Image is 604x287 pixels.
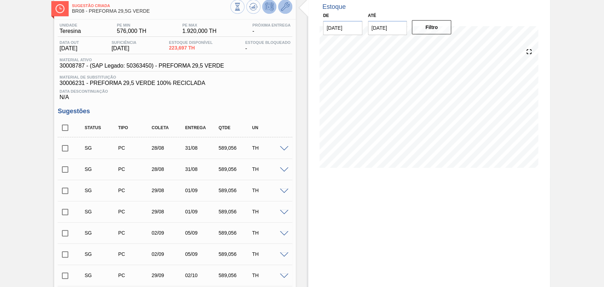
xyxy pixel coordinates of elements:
div: TH [250,272,287,278]
div: Pedido de Compra [116,188,153,193]
div: Sugestão Criada [83,272,120,278]
div: UN [250,125,287,130]
div: TH [250,230,287,236]
span: Sugestão Criada [72,4,230,8]
input: dd/mm/yyyy [368,21,407,35]
div: 589,056 [217,209,254,214]
div: Sugestão Criada [83,188,120,193]
span: Data out [59,40,79,45]
div: TH [250,188,287,193]
img: Ícone [56,4,64,13]
div: 589,056 [217,251,254,257]
div: Tipo [116,125,153,130]
span: 223,697 TH [169,45,212,51]
h3: Sugestões [58,108,292,115]
label: Até [368,13,376,18]
div: 05/09/2025 [183,251,220,257]
span: Suficiência [111,40,136,45]
div: Pedido de Compra [116,230,153,236]
div: Pedido de Compra [116,166,153,172]
div: 01/09/2025 [183,209,220,214]
div: 589,056 [217,230,254,236]
div: Coleta [150,125,186,130]
div: Pedido de Compra [116,272,153,278]
span: Estoque Disponível [169,40,212,45]
span: [DATE] [111,45,136,52]
div: 02/09/2025 [150,230,186,236]
span: Teresina [59,28,81,34]
div: Sugestão Criada [83,145,120,151]
div: Pedido de Compra [116,209,153,214]
div: 02/10/2025 [183,272,220,278]
div: Entrega [183,125,220,130]
div: Qtde [217,125,254,130]
div: 28/08/2025 [150,166,186,172]
span: Próxima Entrega [252,23,291,27]
div: 29/09/2025 [150,272,186,278]
div: 589,056 [217,166,254,172]
div: 29/08/2025 [150,188,186,193]
div: Estoque [322,3,346,11]
span: 576,000 TH [117,28,146,34]
span: Material ativo [59,58,224,62]
div: Sugestão Criada [83,251,120,257]
div: 28/08/2025 [150,145,186,151]
span: PE MAX [182,23,217,27]
span: Data Descontinuação [59,89,291,93]
div: N/A [58,86,292,101]
div: 589,056 [217,188,254,193]
div: 589,056 [217,272,254,278]
span: 1.920,000 TH [182,28,217,34]
div: 31/08/2025 [183,145,220,151]
span: Material de Substituição [59,75,291,79]
label: De [323,13,329,18]
span: PE MIN [117,23,146,27]
span: 30006231 - PREFORMA 29,5 VERDE 100% RECICLADA [59,80,291,86]
div: 29/08/2025 [150,209,186,214]
span: Estoque Bloqueado [245,40,291,45]
div: Sugestão Criada [83,209,120,214]
div: Status [83,125,120,130]
span: 30008787 - (SAP Legado: 50363450) - PREFORMA 29,5 VERDE [59,63,224,69]
span: BR08 - PREFORMA 29,5G VERDE [72,8,230,14]
div: 31/08/2025 [183,166,220,172]
div: 589,056 [217,145,254,151]
button: Filtro [412,20,451,34]
div: Sugestão Criada [83,230,120,236]
div: Pedido de Compra [116,145,153,151]
div: 01/09/2025 [183,188,220,193]
div: TH [250,251,287,257]
span: [DATE] [59,45,79,52]
div: 02/09/2025 [150,251,186,257]
div: TH [250,209,287,214]
div: - [251,23,292,34]
span: Unidade [59,23,81,27]
div: Sugestão Criada [83,166,120,172]
div: TH [250,145,287,151]
div: 05/09/2025 [183,230,220,236]
div: - [243,40,292,52]
div: Pedido de Compra [116,251,153,257]
input: dd/mm/yyyy [323,21,362,35]
div: TH [250,166,287,172]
